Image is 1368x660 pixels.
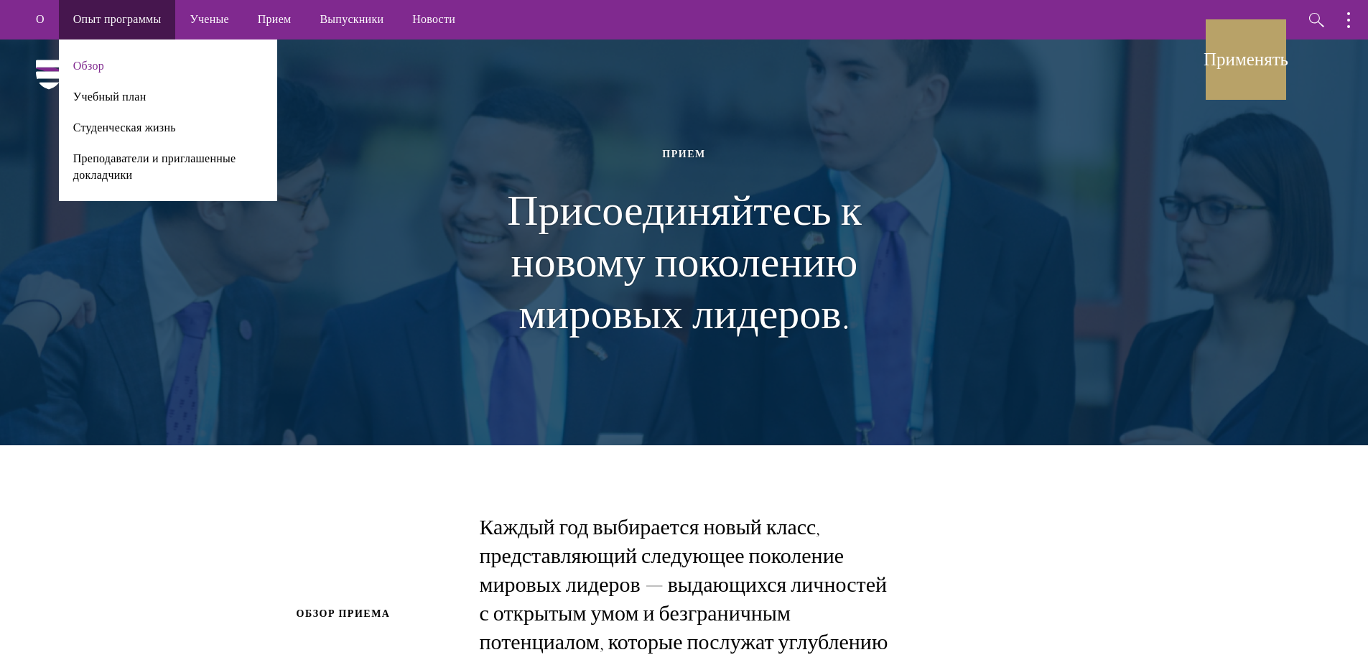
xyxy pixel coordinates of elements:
font: Прием [258,11,292,27]
font: Обзор приема [297,606,391,621]
font: Прием [662,147,705,162]
a: Студенческая жизнь [73,119,176,136]
font: Опыт программы [73,11,162,27]
font: О [36,11,45,27]
img: Ученые Шварцмана [36,60,187,110]
font: Выпускники [320,11,383,27]
font: Присоединяйтесь к новому поколению мировых лидеров. [507,183,862,340]
a: Преподаватели и приглашенные докладчики [73,150,236,183]
a: Учебный план [73,88,146,105]
a: Применять [1206,19,1286,100]
font: Ученые [190,11,228,27]
font: Новости [412,11,455,27]
a: Обзор [73,57,104,74]
font: Применять [1204,48,1288,70]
